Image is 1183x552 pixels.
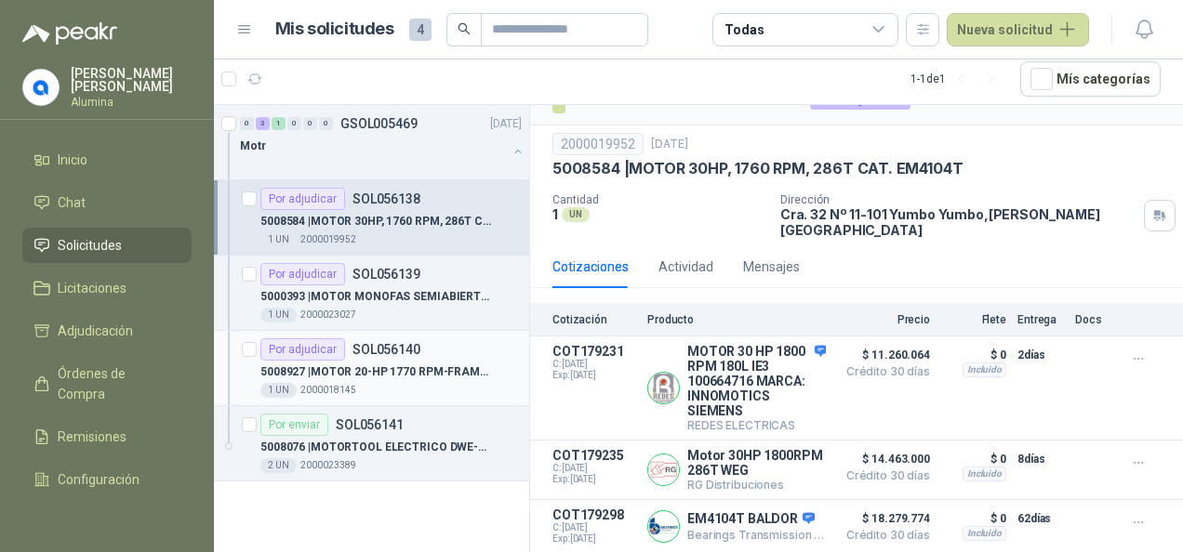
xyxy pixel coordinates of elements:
[58,150,87,170] span: Inicio
[552,448,636,463] p: COT179235
[687,448,826,478] p: Motor 30HP 1800RPM 286T WEG
[58,321,133,341] span: Adjudicación
[287,117,301,130] div: 0
[837,448,930,470] span: $ 14.463.000
[303,117,317,130] div: 0
[300,232,356,247] p: 2000019952
[22,22,117,45] img: Logo peakr
[687,478,826,492] p: RG Distribuciones
[552,256,629,277] div: Cotizaciones
[214,331,529,406] a: Por adjudicarSOL0561405008927 |MOTOR 20-HP 1770 RPM-FRAME 256T-3PH-60HZ1 UN2000018145
[22,356,192,412] a: Órdenes de Compra
[352,343,420,356] p: SOL056140
[58,469,140,490] span: Configuración
[837,507,930,530] span: $ 18.279.774
[260,458,297,473] div: 2 UN
[1017,507,1064,530] p: 62 días
[260,308,297,322] div: 1 UN
[458,22,471,35] span: search
[687,528,826,542] p: Bearings Transmission Colombia Ltda
[1017,448,1064,470] p: 8 días
[260,188,345,210] div: Por adjudicar
[58,363,174,404] span: Órdenes de Compra
[58,278,126,298] span: Licitaciones
[240,117,254,130] div: 0
[58,192,86,213] span: Chat
[941,344,1006,366] p: $ 0
[552,522,636,533] span: C: [DATE]
[552,507,636,522] p: COT179298
[648,511,679,542] img: Company Logo
[552,159,963,178] p: 5008584 | MOTOR 30HP, 1760 RPM, 286T CAT. EM4104T
[260,213,492,230] p: 5008584 | MOTOR 30HP, 1760 RPM, 286T CAT. EM4104T
[837,366,930,377] span: Crédito 30 días
[214,406,529,481] a: Por enviarSOL0561415008076 |MOTORTOOL ELECTRICO DWE-4887 -B32 UN2000023389
[22,419,192,454] a: Remisiones
[552,133,644,155] div: 2000019952
[941,448,1006,470] p: $ 0
[552,474,636,485] span: Exp: [DATE]
[214,180,529,256] a: Por adjudicarSOL0561385008584 |MOTOR 30HP, 1760 RPM, 286T CAT. EM4104T1 UN2000019952
[648,373,679,403] img: Company Logo
[22,462,192,497] a: Configuración
[687,511,826,528] p: EM4104T BALDOR
[552,344,636,359] p: COT179231
[22,505,192,540] a: Manuales y ayuda
[837,344,930,366] span: $ 11.260.064
[837,530,930,541] span: Crédito 30 días
[963,467,1006,481] div: Incluido
[562,207,590,222] div: UN
[260,383,297,398] div: 1 UN
[837,470,930,481] span: Crédito 30 días
[300,308,356,322] p: 2000023027
[658,256,713,277] div: Actividad
[651,136,688,153] p: [DATE]
[300,458,356,473] p: 2000023389
[941,313,1006,326] p: Flete
[1020,61,1161,97] button: Mís categorías
[552,463,636,474] span: C: [DATE]
[552,533,636,545] span: Exp: [DATE]
[352,268,420,281] p: SOL056139
[240,112,525,172] a: 0 3 1 0 0 0 GSOL005469[DATE] Motr
[780,193,1136,206] p: Dirección
[71,67,192,93] p: [PERSON_NAME] [PERSON_NAME]
[22,228,192,263] a: Solicitudes
[724,20,764,40] div: Todas
[22,270,192,306] a: Licitaciones
[275,16,394,43] h1: Mis solicitudes
[58,427,126,447] span: Remisiones
[963,526,1006,541] div: Incluido
[963,362,1006,377] div: Incluido
[552,370,636,381] span: Exp: [DATE]
[23,70,59,105] img: Company Logo
[272,117,286,130] div: 1
[340,117,418,130] p: GSOL005469
[687,344,826,418] p: MOTOR 30 HP 1800 RPM 180L IE3 100664716 MARCA: INNOMOTICS SIEMENS
[240,138,266,155] p: Motr
[71,97,192,108] p: Alumina
[352,192,420,205] p: SOL056138
[552,193,765,206] p: Cantidad
[409,19,432,41] span: 4
[1017,313,1064,326] p: Entrega
[214,256,529,331] a: Por adjudicarSOL0561395000393 |MOTOR MONOFAS SEMIABIERTO 2HP 1720RPM1 UN2000023027
[1017,344,1064,366] p: 2 días
[260,363,492,381] p: 5008927 | MOTOR 20-HP 1770 RPM-FRAME 256T-3PH-60HZ
[58,235,122,256] span: Solicitudes
[947,13,1089,46] button: Nueva solicitud
[260,414,328,436] div: Por enviar
[260,288,492,306] p: 5000393 | MOTOR MONOFAS SEMIABIERTO 2HP 1720RPM
[780,206,1136,238] p: Cra. 32 Nº 11-101 Yumbo Yumbo , [PERSON_NAME][GEOGRAPHIC_DATA]
[1075,313,1112,326] p: Docs
[260,263,345,285] div: Por adjudicar
[300,383,356,398] p: 2000018145
[319,117,333,130] div: 0
[22,185,192,220] a: Chat
[22,313,192,348] a: Adjudicación
[743,256,800,277] div: Mensajes
[687,418,826,432] p: REDES ELECTRICAS
[22,142,192,177] a: Inicio
[490,115,522,133] p: [DATE]
[552,359,636,370] span: C: [DATE]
